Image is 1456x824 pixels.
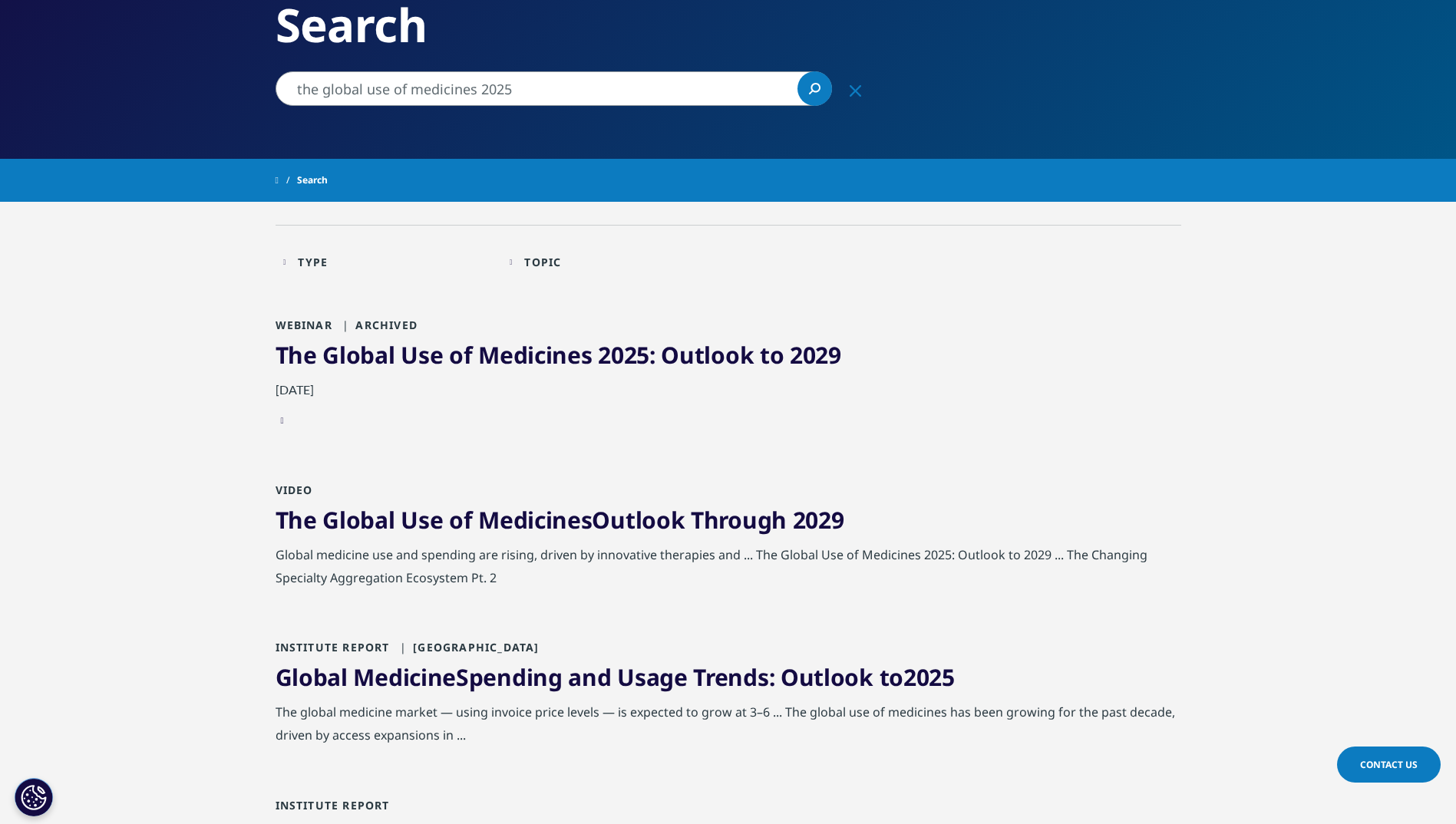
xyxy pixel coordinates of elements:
[353,661,456,693] span: Medicine
[1360,758,1418,771] span: Contact Us
[276,700,1181,754] div: The global medicine market — using invoice price levels — is expected to grow at 3–6 ... The glob...
[276,318,332,332] span: Webinar
[809,83,820,94] svg: Search
[850,85,861,97] svg: Clear
[449,504,472,536] span: of
[797,71,832,106] a: Search
[276,798,390,812] span: Institute Report
[276,543,1181,597] div: Global medicine use and spending are rising, driven by innovative therapies and ... The Global Us...
[478,504,592,536] span: Medicines
[15,778,53,816] button: Cookie-instellingen
[276,71,832,106] input: Search
[1337,747,1441,783] a: Contact Us
[401,339,443,371] span: Use
[276,504,844,536] a: The Global Use of MedicinesOutlook Through 2029
[478,339,592,371] span: Medicines
[276,640,390,654] span: Institute Report
[401,504,443,536] span: Use
[598,339,649,371] span: 2025
[449,339,472,371] span: of
[322,339,395,371] span: Global
[903,661,955,693] span: 2025
[524,255,561,269] div: Topic facet.
[276,661,955,693] a: Global MedicineSpending and Usage Trends: Outlook to2025
[276,661,348,693] span: Global
[276,378,1181,409] div: [DATE]
[276,339,841,371] a: The Global Use of Medicines 2025: Outlook to 2029
[276,504,317,536] span: The
[297,166,328,194] span: Search
[276,483,313,497] span: Video
[837,71,874,108] div: Clear
[322,504,395,536] span: Global
[394,640,540,654] span: [GEOGRAPHIC_DATA]
[336,318,418,332] span: Archived
[276,339,317,371] span: The
[298,255,328,269] div: Type facet.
